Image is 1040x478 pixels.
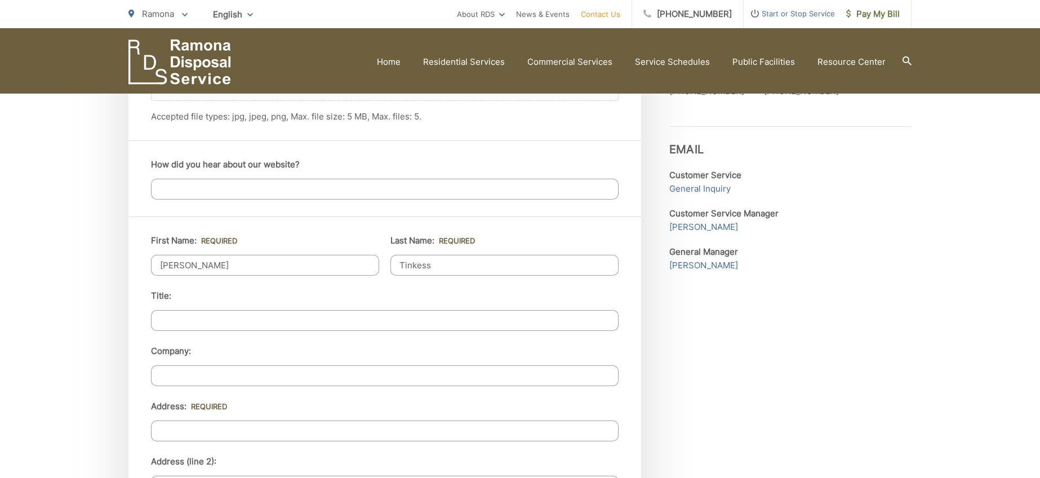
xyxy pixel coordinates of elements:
[669,208,779,219] strong: Customer Service Manager
[205,5,261,24] span: English
[423,55,505,69] a: Residential Services
[669,170,741,180] strong: Customer Service
[377,55,401,69] a: Home
[151,291,171,301] label: Title:
[142,8,174,19] span: Ramona
[151,111,421,122] span: Accepted file types: jpg, jpeg, png, Max. file size: 5 MB, Max. files: 5.
[817,55,886,69] a: Resource Center
[669,220,738,234] a: [PERSON_NAME]
[669,182,731,196] a: General Inquiry
[457,7,505,21] a: About RDS
[151,401,227,411] label: Address:
[581,7,620,21] a: Contact Us
[151,346,191,356] label: Company:
[527,55,612,69] a: Commercial Services
[635,55,710,69] a: Service Schedules
[151,236,237,246] label: First Name:
[669,259,738,272] a: [PERSON_NAME]
[390,236,475,246] label: Last Name:
[669,246,738,257] strong: General Manager
[669,126,912,156] h3: Email
[732,55,795,69] a: Public Facilities
[151,457,216,467] label: Address (line 2):
[516,7,570,21] a: News & Events
[128,39,231,85] a: EDCD logo. Return to the homepage.
[846,7,900,21] span: Pay My Bill
[151,160,300,170] label: How did you hear about our website?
